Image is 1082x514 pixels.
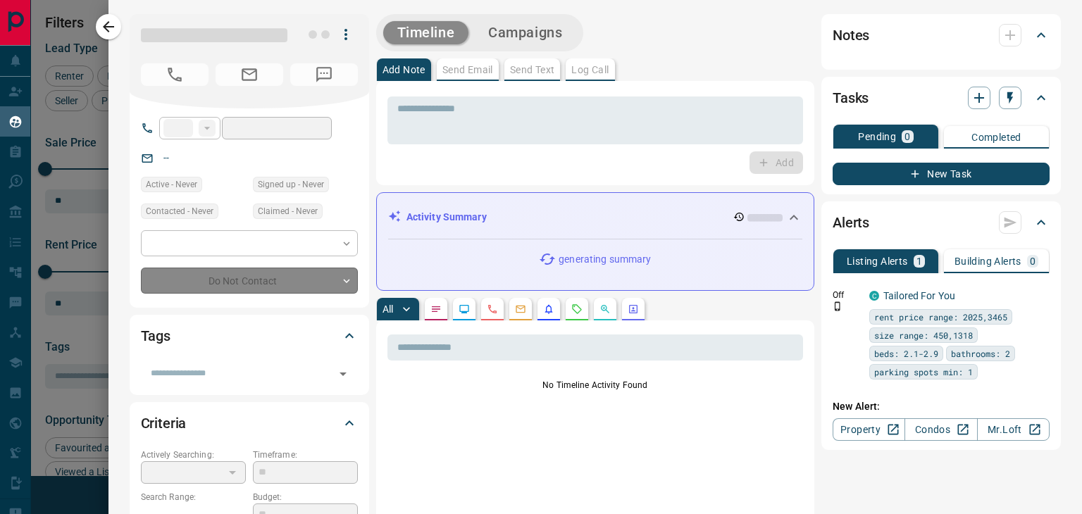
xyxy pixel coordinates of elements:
svg: Notes [430,303,442,315]
p: No Timeline Activity Found [387,379,803,391]
span: No Number [290,63,358,86]
h2: Alerts [833,211,869,234]
svg: Listing Alerts [543,303,554,315]
svg: Calls [487,303,498,315]
button: New Task [833,163,1050,185]
span: parking spots min: 1 [874,365,973,379]
div: Notes [833,18,1050,52]
p: New Alert: [833,399,1050,414]
p: generating summary [559,252,651,267]
div: Criteria [141,406,358,440]
p: Actively Searching: [141,449,246,461]
div: Do Not Contact [141,268,358,294]
a: Tailored For You [883,290,955,301]
a: Mr.Loft [977,418,1050,441]
span: rent price range: 2025,3465 [874,310,1007,324]
span: Contacted - Never [146,204,213,218]
a: -- [163,152,169,163]
svg: Opportunities [599,303,611,315]
svg: Lead Browsing Activity [459,303,470,315]
div: Alerts [833,206,1050,239]
span: Signed up - Never [258,177,324,192]
p: Search Range: [141,491,246,503]
span: Active - Never [146,177,197,192]
button: Campaigns [474,21,576,44]
p: Building Alerts [954,256,1021,266]
div: Tags [141,319,358,353]
h2: Tags [141,325,170,347]
h2: Notes [833,24,869,46]
span: Claimed - Never [258,204,318,218]
span: bathrooms: 2 [951,346,1010,361]
button: Open [333,364,353,384]
button: Timeline [383,21,469,44]
p: 0 [904,132,910,142]
svg: Requests [571,303,583,315]
p: 1 [916,256,922,266]
p: Listing Alerts [847,256,908,266]
p: Budget: [253,491,358,503]
p: Add Note [383,65,425,75]
p: Timeframe: [253,449,358,461]
div: condos.ca [869,291,879,301]
p: All [383,304,394,314]
h2: Criteria [141,412,187,434]
span: No Number [141,63,209,86]
p: Activity Summary [406,210,487,225]
h2: Tasks [833,87,869,109]
div: Activity Summary [388,204,802,230]
span: size range: 450,1318 [874,328,973,342]
svg: Emails [515,303,526,315]
svg: Agent Actions [628,303,639,315]
div: Tasks [833,81,1050,115]
span: No Email [216,63,283,86]
span: beds: 2.1-2.9 [874,346,938,361]
p: Off [833,289,861,301]
p: Pending [858,132,896,142]
a: Property [833,418,905,441]
p: Completed [971,132,1021,142]
svg: Push Notification Only [833,301,842,311]
p: 0 [1030,256,1036,266]
a: Condos [904,418,977,441]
